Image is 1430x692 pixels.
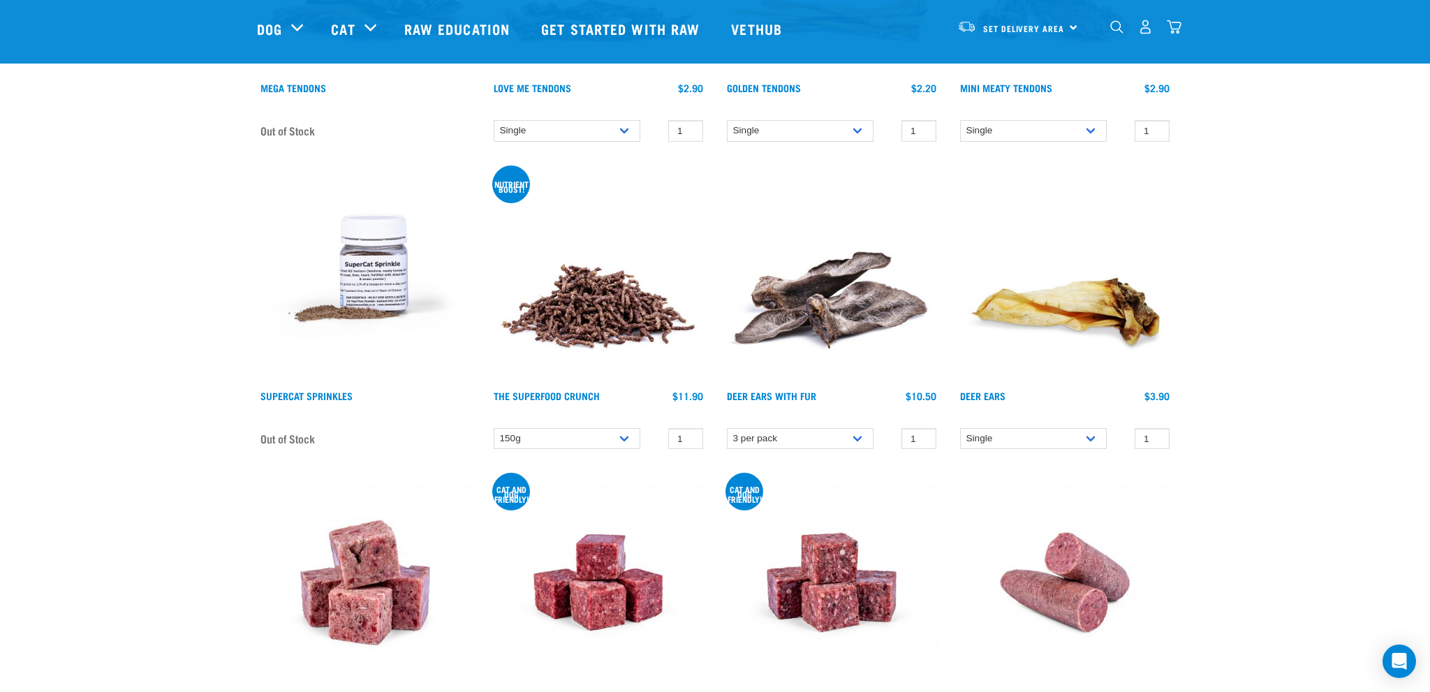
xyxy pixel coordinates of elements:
[960,393,1005,398] a: Deer Ears
[723,474,940,691] img: Possum Venison Salmon Organ 1626
[490,474,707,691] img: Rabbit Venison Salmon Organ 1688
[957,20,976,33] img: van-moving.png
[1110,20,1123,34] img: home-icon-1@2x.png
[725,487,763,501] div: cat and dog friendly!
[260,85,326,90] a: Mega Tendons
[1135,428,1170,450] input: 1
[1144,390,1170,402] div: $3.90
[492,182,530,191] div: nutrient boost!
[1138,20,1153,34] img: user.png
[723,167,940,383] img: Pile Of Furry Deer Ears For Pets
[957,474,1173,691] img: Venison Veal Salmon Tripe 1651
[1383,645,1416,678] div: Open Intercom Messenger
[901,428,936,450] input: 1
[260,428,315,449] span: Out of Stock
[1135,120,1170,142] input: 1
[668,428,703,450] input: 1
[527,1,717,57] a: Get started with Raw
[492,487,530,501] div: Cat and dog friendly!
[983,26,1064,31] span: Set Delivery Area
[672,390,703,402] div: $11.90
[1144,82,1170,94] div: $2.90
[957,167,1173,383] img: A Deer Ear Treat For Pets
[727,393,816,398] a: Deer Ears with Fur
[1167,20,1181,34] img: home-icon@2x.png
[260,393,353,398] a: Supercat Sprinkles
[494,393,600,398] a: The Superfood Crunch
[911,82,936,94] div: $2.20
[901,120,936,142] input: 1
[960,85,1052,90] a: Mini Meaty Tendons
[668,120,703,142] input: 1
[727,85,801,90] a: Golden Tendons
[390,1,527,57] a: Raw Education
[257,167,473,383] img: Plastic Container of SuperCat Sprinkles With Product Shown Outside Of The Bottle
[257,18,282,39] a: Dog
[260,120,315,141] span: Out of Stock
[678,82,703,94] div: $2.90
[906,390,936,402] div: $10.50
[331,18,355,39] a: Cat
[494,85,571,90] a: Love Me Tendons
[490,167,707,383] img: 1311 Superfood Crunch 01
[257,474,473,691] img: Venison Veal Salmon Tripe 1621
[717,1,799,57] a: Vethub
